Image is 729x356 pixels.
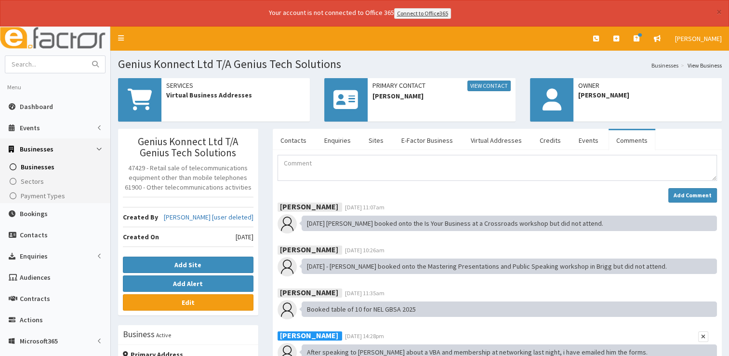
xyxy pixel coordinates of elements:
[166,81,305,90] span: Services
[20,294,50,303] span: Contracts
[345,289,384,297] span: [DATE] 11:35am
[578,81,717,90] span: Owner
[20,252,48,260] span: Enquiries
[345,332,384,340] span: [DATE] 14:28pm
[123,330,155,339] h3: Business
[578,90,717,100] span: [PERSON_NAME]
[20,337,58,345] span: Microsoft365
[674,192,712,199] strong: Add Comment
[345,246,384,254] span: [DATE] 10:26am
[5,56,86,73] input: Search...
[394,130,461,151] a: E-Factor Business
[173,279,203,288] b: Add Alert
[317,130,358,151] a: Enquiries
[2,174,110,189] a: Sectors
[345,204,384,211] span: [DATE] 11:07am
[532,130,569,151] a: Credits
[716,7,722,17] button: ×
[668,27,729,51] a: [PERSON_NAME]
[78,8,642,19] div: Your account is not connected to Office 365
[123,275,253,292] button: Add Alert
[651,61,678,69] a: Businesses
[467,81,511,91] a: View Contact
[236,232,253,242] span: [DATE]
[372,91,511,101] span: [PERSON_NAME]
[280,202,338,211] b: [PERSON_NAME]
[182,298,195,307] b: Edit
[123,233,159,241] b: Created On
[21,163,54,171] span: Businesses
[21,192,65,200] span: Payment Types
[20,145,53,153] span: Businesses
[675,34,722,43] span: [PERSON_NAME]
[372,81,511,91] span: Primary Contact
[273,130,314,151] a: Contacts
[668,188,717,203] button: Add Comment
[2,189,110,203] a: Payment Types
[280,245,338,254] b: [PERSON_NAME]
[278,155,717,181] textarea: Comment
[118,58,722,70] h1: Genius Konnect Ltd T/A Genius Tech Solutions
[571,130,606,151] a: Events
[280,330,338,340] b: [PERSON_NAME]
[302,301,717,317] div: Booked table of 10 for NEL GBSA 2025
[678,61,722,69] li: View Business
[2,160,110,174] a: Businesses
[20,273,51,282] span: Audiences
[20,231,48,239] span: Contacts
[164,212,253,222] a: [PERSON_NAME] [user deleted]
[361,130,391,151] a: Sites
[463,130,530,151] a: Virtual Addresses
[20,102,53,111] span: Dashboard
[123,294,253,311] a: Edit
[123,213,158,221] b: Created By
[174,260,201,269] b: Add Site
[166,90,305,100] span: Virtual Business Addresses
[156,331,171,339] small: Active
[302,216,717,231] div: [DATE] [PERSON_NAME] booked onto the Is Your Business at a Crossroads workshop but did not attend.
[302,259,717,274] div: [DATE] - [PERSON_NAME] booked onto the Mastering Presentations and Public Speaking workshop in Br...
[123,163,253,192] p: 47429 - Retail sale of telecommunications equipment other than mobile telephones 61900 - Other te...
[280,288,338,297] b: [PERSON_NAME]
[394,8,451,19] a: Connect to Office365
[123,136,253,158] h3: Genius Konnect Ltd T/A Genius Tech Solutions
[20,315,43,324] span: Actions
[20,209,48,218] span: Bookings
[609,130,655,151] a: Comments
[20,123,40,132] span: Events
[21,177,44,186] span: Sectors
